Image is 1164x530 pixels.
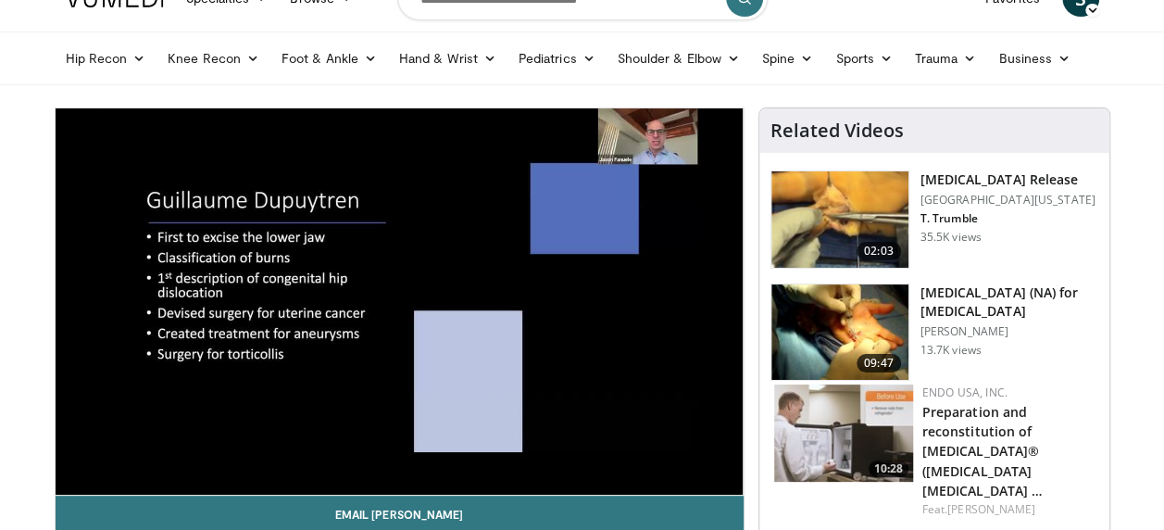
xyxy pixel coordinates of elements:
[920,284,1098,321] h3: [MEDICAL_DATA] (NA) for [MEDICAL_DATA]
[857,242,901,260] span: 02:03
[947,501,1035,517] a: [PERSON_NAME]
[920,343,982,358] p: 13.7K views
[770,284,1098,382] a: 09:47 [MEDICAL_DATA] (NA) for [MEDICAL_DATA] [PERSON_NAME] 13.7K views
[904,40,988,77] a: Trauma
[857,354,901,372] span: 09:47
[774,385,913,482] a: 10:28
[869,461,908,477] span: 10:28
[770,120,904,142] h4: Related Videos
[922,403,1044,498] a: Preparation and reconstitution of [MEDICAL_DATA]® ([MEDICAL_DATA] [MEDICAL_DATA] …
[922,385,1008,400] a: Endo USA, Inc.
[920,230,982,245] p: 35.5K views
[55,40,157,77] a: Hip Recon
[922,501,1095,518] div: Feat.
[770,170,1098,269] a: 02:03 [MEDICAL_DATA] Release [GEOGRAPHIC_DATA][US_STATE] T. Trumble 35.5K views
[388,40,507,77] a: Hand & Wrist
[607,40,751,77] a: Shoulder & Elbow
[56,108,744,496] video-js: Video Player
[270,40,388,77] a: Foot & Ankle
[987,40,1082,77] a: Business
[920,170,1095,189] h3: [MEDICAL_DATA] Release
[507,40,607,77] a: Pediatrics
[156,40,270,77] a: Knee Recon
[771,171,908,268] img: 38790_0000_3.png.150x105_q85_crop-smart_upscale.jpg
[920,193,1095,208] p: [GEOGRAPHIC_DATA][US_STATE]
[771,284,908,381] img: atik_3.png.150x105_q85_crop-smart_upscale.jpg
[774,385,913,482] img: ab89541e-13d0-49f0-812b-38e61ef681fd.150x105_q85_crop-smart_upscale.jpg
[824,40,904,77] a: Sports
[920,211,1095,226] p: T. Trumble
[920,324,1098,339] p: [PERSON_NAME]
[751,40,824,77] a: Spine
